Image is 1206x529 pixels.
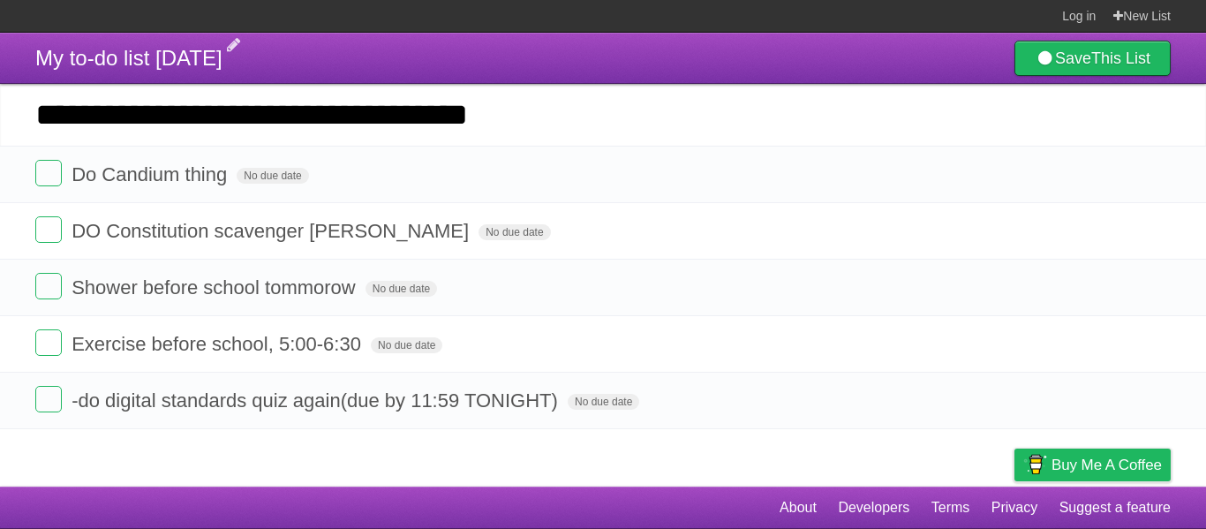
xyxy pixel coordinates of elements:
[1023,450,1047,480] img: Buy me a coffee
[371,337,442,353] span: No due date
[479,224,550,240] span: No due date
[35,216,62,243] label: Done
[72,163,231,185] span: Do Candium thing
[237,168,308,184] span: No due date
[1051,450,1162,480] span: Buy me a coffee
[72,333,366,355] span: Exercise before school, 5:00-6:30
[1059,491,1171,525] a: Suggest a feature
[1014,449,1171,481] a: Buy me a coffee
[35,386,62,412] label: Done
[838,491,909,525] a: Developers
[72,276,360,299] span: Shower before school tommorow
[366,281,437,297] span: No due date
[35,329,62,356] label: Done
[780,491,817,525] a: About
[35,160,62,186] label: Done
[35,273,62,299] label: Done
[35,46,222,70] span: My to-do list [DATE]
[931,491,970,525] a: Terms
[1014,41,1171,76] a: SaveThis List
[1091,49,1150,67] b: This List
[72,389,562,412] span: -do digital standards quiz again(due by 11:59 TONIGHT)
[991,491,1037,525] a: Privacy
[72,220,473,242] span: DO Constitution scavenger [PERSON_NAME]
[568,394,639,410] span: No due date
